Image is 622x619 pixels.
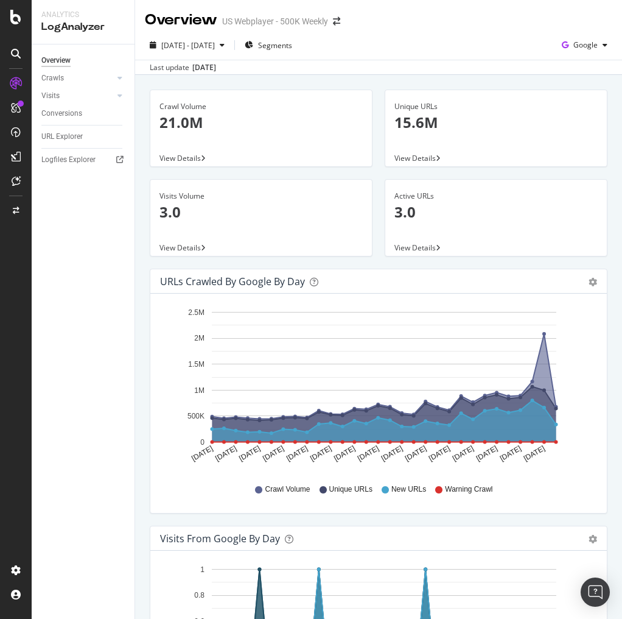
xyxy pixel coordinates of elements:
text: [DATE] [404,444,428,463]
div: Last update [150,62,216,73]
div: Analytics [41,10,125,20]
a: Visits [41,90,114,102]
text: 500K [187,412,204,420]
div: Visits [41,90,60,102]
a: URL Explorer [41,130,126,143]
div: Open Intercom Messenger [581,578,610,607]
span: View Details [394,242,436,253]
div: Overview [145,10,217,30]
button: Google [557,35,612,55]
div: LogAnalyzer [41,20,125,34]
a: Overview [41,54,126,67]
div: Unique URLs [394,101,598,112]
p: 15.6M [394,112,598,133]
text: [DATE] [427,444,452,463]
text: 1M [194,386,204,395]
button: Segments [240,35,297,55]
text: 0 [200,438,204,447]
div: Overview [41,54,71,67]
text: [DATE] [522,444,547,463]
a: Crawls [41,72,114,85]
a: Logfiles Explorer [41,154,126,166]
text: [DATE] [332,444,357,463]
div: US Webplayer - 500K Weekly [222,15,328,27]
text: [DATE] [451,444,475,463]
text: 1 [200,565,204,574]
span: Unique URLs [329,484,372,495]
div: arrow-right-arrow-left [333,17,340,26]
p: 3.0 [394,202,598,222]
text: [DATE] [475,444,499,463]
text: [DATE] [190,444,214,463]
div: URL Explorer [41,130,83,143]
div: Visits from Google by day [160,532,280,545]
span: Google [573,40,598,50]
text: 1.5M [188,360,204,369]
div: Crawls [41,72,64,85]
a: Conversions [41,107,126,120]
span: View Details [159,153,201,163]
div: Conversions [41,107,82,120]
span: View Details [159,242,201,253]
div: Visits Volume [159,191,363,202]
button: [DATE] - [DATE] [145,35,229,55]
text: [DATE] [237,444,262,463]
text: 0.8 [194,592,204,600]
span: Segments [258,40,292,51]
svg: A chart. [160,303,590,473]
text: [DATE] [309,444,333,463]
text: [DATE] [356,444,380,463]
p: 21.0M [159,112,363,133]
text: [DATE] [380,444,404,463]
text: 2M [194,334,204,343]
span: Crawl Volume [265,484,310,495]
div: gear [589,535,597,543]
div: URLs Crawled by Google by day [160,275,305,288]
text: [DATE] [498,444,523,463]
span: Warning Crawl [445,484,492,495]
p: 3.0 [159,202,363,222]
text: 2.5M [188,308,204,317]
div: Crawl Volume [159,101,363,112]
text: [DATE] [285,444,309,463]
span: View Details [394,153,436,163]
div: Logfiles Explorer [41,154,96,166]
div: Active URLs [394,191,598,202]
span: New URLs [391,484,426,495]
span: [DATE] - [DATE] [161,40,215,51]
text: [DATE] [261,444,285,463]
div: gear [589,278,597,286]
text: [DATE] [214,444,238,463]
div: [DATE] [192,62,216,73]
